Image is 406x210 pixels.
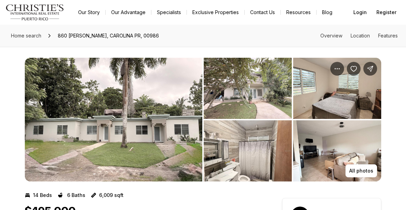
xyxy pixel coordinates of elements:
[281,8,316,17] a: Resources
[353,10,367,15] span: Login
[376,10,396,15] span: Register
[372,5,400,19] button: Register
[351,33,370,38] a: Skip to: Location
[347,62,361,76] button: Save Property: 860 MARTIN GONZALEZ
[73,8,105,17] a: Our Story
[320,33,398,38] nav: Page section menu
[11,33,41,38] span: Home search
[349,168,373,174] p: All photos
[293,58,381,119] button: View image gallery
[55,30,162,41] span: 860 [PERSON_NAME], CAROLINA PR, 00986
[204,120,292,181] button: View image gallery
[67,192,85,198] p: 6 Baths
[204,58,381,181] li: 2 of 4
[187,8,244,17] a: Exclusive Properties
[151,8,186,17] a: Specialists
[345,164,377,177] button: All photos
[25,58,202,181] button: View image gallery
[25,58,381,181] div: Listing Photos
[349,5,371,19] button: Login
[363,62,377,76] button: Share Property: 860 MARTIN GONZALEZ
[293,120,381,181] button: View image gallery
[33,192,52,198] p: 14 Beds
[8,30,44,41] a: Home search
[320,33,342,38] a: Skip to: Overview
[245,8,280,17] button: Contact Us
[99,192,124,198] p: 6,009 sqft
[378,33,398,38] a: Skip to: Features
[330,62,344,76] button: Property options
[204,58,292,119] button: View image gallery
[317,8,338,17] a: Blog
[25,58,202,181] li: 1 of 4
[106,8,151,17] a: Our Advantage
[6,4,64,21] img: logo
